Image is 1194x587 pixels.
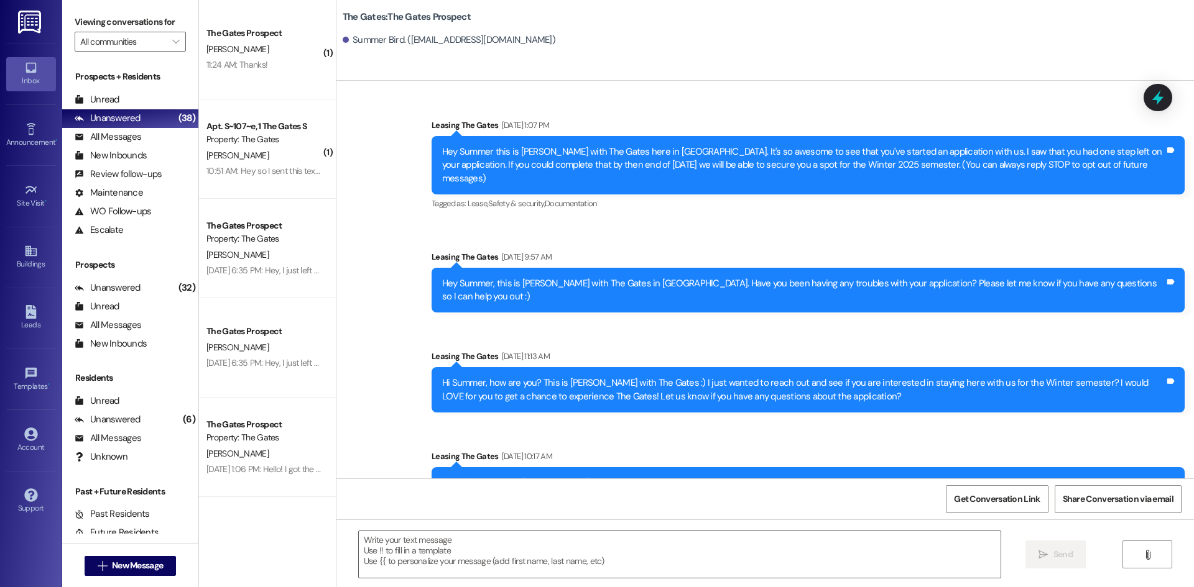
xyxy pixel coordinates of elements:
div: [DATE] 9:57 AM [499,250,552,263]
div: Property: The Gates [206,431,322,444]
div: Past + Future Residents [62,485,198,498]
button: New Message [85,556,177,576]
div: 10:51 AM: Hey so I sent this text last week but got no reply "Hi so I was looking at it and why i... [206,165,848,176]
button: Send [1025,540,1086,568]
i:  [98,561,107,571]
a: Account [6,424,56,457]
label: Viewing conversations for [75,12,186,32]
div: Maintenance [75,186,143,199]
b: The Gates: The Gates Prospect [343,11,471,24]
span: Documentation [545,198,597,209]
div: Property: The Gates [206,232,322,245]
div: Leasing The Gates [432,450,1185,467]
img: ResiDesk Logo [18,11,44,34]
div: Unknown [75,450,127,463]
div: [DATE] 10:17 AM [499,450,552,463]
div: Unanswered [75,413,141,426]
span: Lease , [468,198,488,209]
a: Site Visit • [6,180,56,213]
div: Unread [75,394,119,407]
div: All Messages [75,432,141,445]
a: Buildings [6,240,56,274]
span: [PERSON_NAME] [206,43,269,55]
div: All Messages [75,319,141,332]
button: Get Conversation Link [946,485,1048,513]
div: Hey Summer this is [PERSON_NAME] with The Gates here in [GEOGRAPHIC_DATA]. It's so awesome to see... [442,145,1165,185]
div: New Inbounds [75,149,147,162]
div: The Gates Prospect [206,325,322,338]
div: All Messages [75,130,141,143]
input: All communities [80,32,166,52]
div: Unread [75,93,119,106]
div: Property: The Gates [206,133,322,146]
span: Share Conversation via email [1063,493,1173,506]
i:  [1039,550,1048,560]
div: (32) [175,278,198,298]
a: Support [6,485,56,518]
div: WO Follow-ups [75,205,151,218]
div: (6) [180,410,198,429]
div: Prospects + Residents [62,70,198,83]
div: Tagged as: [432,194,1185,212]
span: [PERSON_NAME] [206,150,269,161]
div: 11:24 AM: Thanks! [206,59,267,70]
span: [PERSON_NAME] [206,342,269,353]
div: The Gates Prospect [206,219,322,232]
div: Unread [75,300,119,313]
span: Send [1053,548,1073,561]
div: The Gates Prospect [206,27,322,40]
span: • [48,380,50,389]
span: • [45,197,47,206]
div: The Gates Prospect [206,418,322,431]
span: [PERSON_NAME] [206,448,269,459]
div: Leasing The Gates [432,250,1185,268]
div: Summer Bird. ([EMAIL_ADDRESS][DOMAIN_NAME]) [343,34,555,47]
a: Leads [6,301,56,335]
span: Safety & security , [488,198,545,209]
div: Hey Summer, this is [PERSON_NAME] with the Gates. Have our messages been coming through? We are r... [442,476,1165,503]
div: Future Residents [75,526,159,539]
div: Escalate [75,224,123,237]
div: Hi Summer, how are you? This is [PERSON_NAME] with The Gates :) I just wanted to reach out and se... [442,376,1165,403]
div: Prospects [62,258,198,271]
div: Review follow-ups [75,168,162,181]
a: Templates • [6,363,56,396]
div: Apt. S~107~e, 1 The Gates S [206,120,322,133]
div: Past Residents [75,507,150,521]
span: Get Conversation Link [954,493,1040,506]
div: (38) [175,109,198,128]
div: Hey Summer, this is [PERSON_NAME] with The Gates in [GEOGRAPHIC_DATA]. Have you been having any t... [442,277,1165,304]
div: Leasing The Gates [432,350,1185,367]
a: Inbox [6,57,56,91]
div: Unanswered [75,281,141,294]
div: Leasing The Gates [432,119,1185,136]
div: New Inbounds [75,337,147,350]
i:  [172,37,179,47]
div: [DATE] 1:07 PM [499,119,550,132]
div: [DATE] 11:13 AM [499,350,550,363]
span: New Message [112,559,163,572]
button: Share Conversation via email [1055,485,1182,513]
span: • [55,136,57,145]
span: [PERSON_NAME] [206,249,269,260]
div: Unanswered [75,112,141,125]
div: [DATE] 1:06 PM: Hello! I got the email to make payment this month, however it's only $547. What E... [206,463,647,475]
div: Residents [62,371,198,385]
i:  [1143,550,1152,560]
